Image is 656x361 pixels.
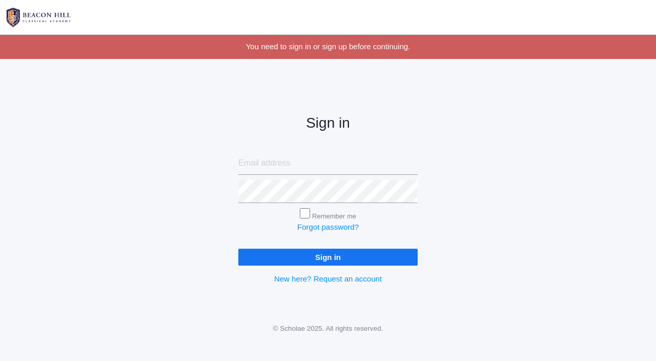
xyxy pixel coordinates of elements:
[238,115,418,131] h2: Sign in
[274,274,382,283] a: New here? Request an account
[238,249,418,266] input: Sign in
[312,212,356,220] label: Remember me
[238,152,418,175] input: Email address
[297,223,359,231] a: Forgot password?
